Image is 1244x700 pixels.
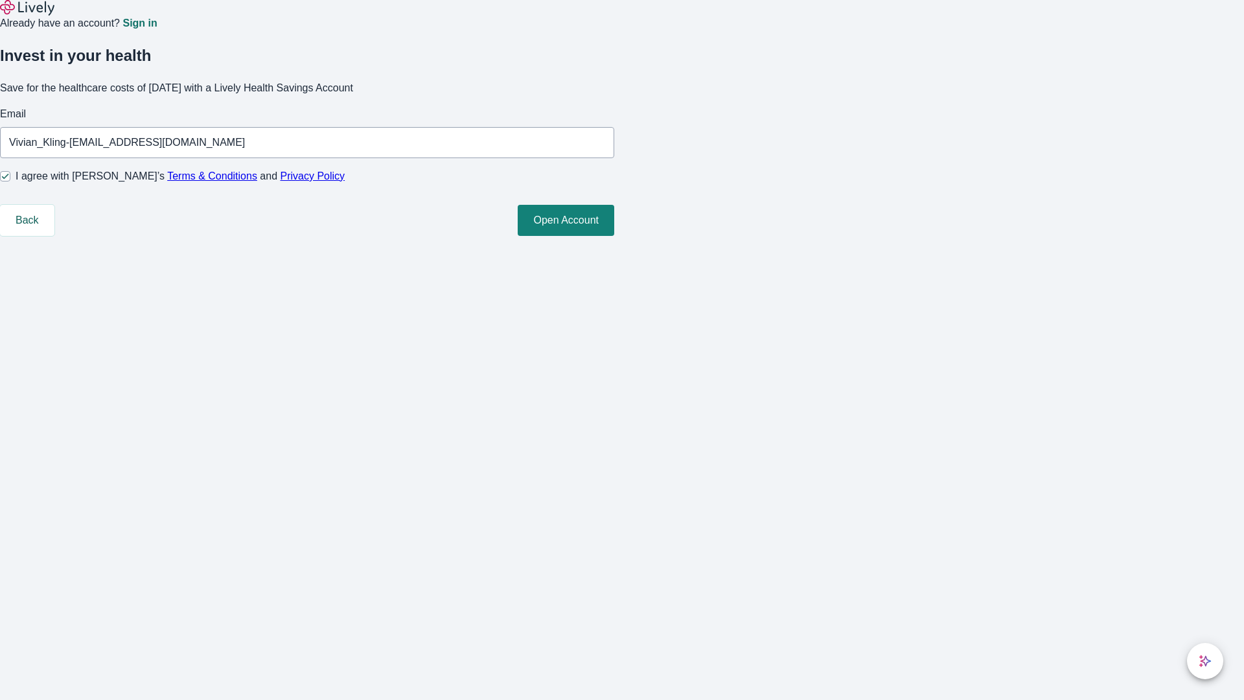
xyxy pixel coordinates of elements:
a: Privacy Policy [281,170,345,181]
a: Sign in [122,18,157,29]
button: Open Account [518,205,614,236]
span: I agree with [PERSON_NAME]’s and [16,169,345,184]
a: Terms & Conditions [167,170,257,181]
button: chat [1187,643,1223,679]
svg: Lively AI Assistant [1199,655,1212,668]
